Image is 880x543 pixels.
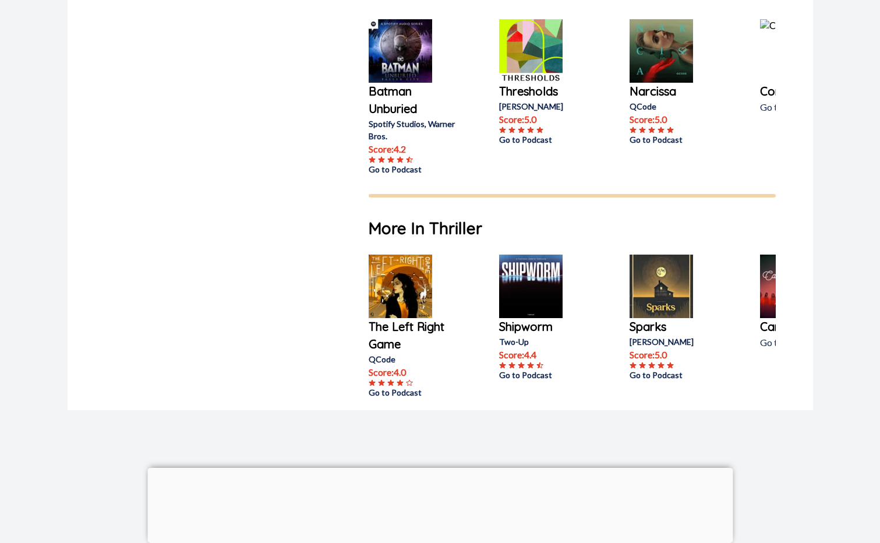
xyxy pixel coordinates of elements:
iframe: Advertisement [147,468,733,540]
p: Score: 5.0 [499,112,592,126]
img: Sparks [630,255,693,318]
img: Narcissa [630,19,693,83]
p: Score: 4.0 [369,365,462,379]
img: Can’t Relax [760,255,824,318]
img: Thresholds [499,19,563,83]
a: Sparks [630,318,723,336]
p: Two-Up [499,336,592,348]
a: Batman Unburied [369,83,462,118]
a: Go to Podcast [369,163,462,175]
a: The Left Right Game [369,318,462,353]
a: Go to Podcast [369,386,462,399]
a: Go to Podcast [630,133,723,146]
h1: More In Thriller [369,216,776,241]
a: Shipworm [499,318,592,336]
a: Go to Podcast [630,369,723,381]
p: [PERSON_NAME] [499,100,592,112]
img: The Left Right Game [369,255,432,318]
a: Go to Podcast [499,133,592,146]
a: Go to Podcast [499,369,592,381]
a: Can’t Relax [760,318,853,336]
img: Shipworm [499,255,563,318]
p: [PERSON_NAME] [630,336,723,348]
p: Spotify Studios, Warner Bros. [369,118,462,142]
a: Thresholds [499,83,592,100]
p: Score: 4.4 [499,348,592,362]
p: Score: 5.0 [630,112,723,126]
p: Score: 4.2 [369,142,462,156]
p: Go to Podcast [760,100,853,114]
a: Companion [760,83,853,100]
a: Narcissa [630,83,723,100]
img: Companion [760,19,824,83]
img: Batman Unburied [369,19,432,83]
p: Go to Podcast [760,336,853,350]
p: QCode [369,353,462,365]
p: Score: 5.0 [630,348,723,362]
p: QCode [630,100,723,112]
